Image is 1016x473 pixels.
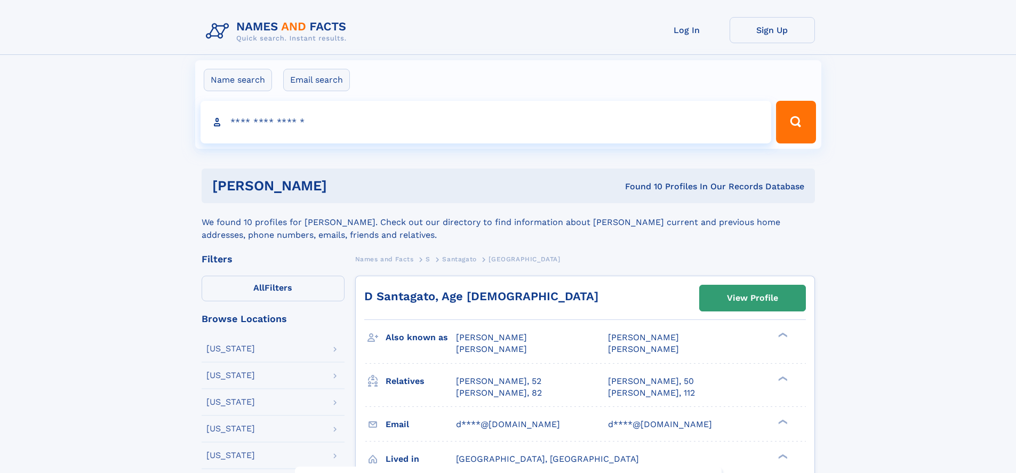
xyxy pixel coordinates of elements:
[426,255,430,263] span: S
[386,328,456,347] h3: Also known as
[776,101,815,143] button: Search Button
[775,375,788,382] div: ❯
[206,344,255,353] div: [US_STATE]
[456,454,639,464] span: [GEOGRAPHIC_DATA], [GEOGRAPHIC_DATA]
[608,332,679,342] span: [PERSON_NAME]
[253,283,265,293] span: All
[202,254,345,264] div: Filters
[206,424,255,433] div: [US_STATE]
[386,450,456,468] h3: Lived in
[202,203,815,242] div: We found 10 profiles for [PERSON_NAME]. Check out our directory to find information about [PERSON...
[608,375,694,387] a: [PERSON_NAME], 50
[775,332,788,339] div: ❯
[644,17,730,43] a: Log In
[201,101,772,143] input: search input
[386,415,456,434] h3: Email
[204,69,272,91] label: Name search
[442,255,476,263] span: Santagato
[426,252,430,266] a: S
[202,276,345,301] label: Filters
[775,418,788,425] div: ❯
[456,344,527,354] span: [PERSON_NAME]
[775,453,788,460] div: ❯
[206,371,255,380] div: [US_STATE]
[730,17,815,43] a: Sign Up
[476,181,804,193] div: Found 10 Profiles In Our Records Database
[608,344,679,354] span: [PERSON_NAME]
[608,387,695,399] a: [PERSON_NAME], 112
[386,372,456,390] h3: Relatives
[456,375,541,387] a: [PERSON_NAME], 52
[212,179,476,193] h1: [PERSON_NAME]
[355,252,414,266] a: Names and Facts
[700,285,805,311] a: View Profile
[364,290,598,303] a: D Santagato, Age [DEMOGRAPHIC_DATA]
[206,398,255,406] div: [US_STATE]
[456,387,542,399] a: [PERSON_NAME], 82
[489,255,560,263] span: [GEOGRAPHIC_DATA]
[206,451,255,460] div: [US_STATE]
[456,332,527,342] span: [PERSON_NAME]
[727,286,778,310] div: View Profile
[283,69,350,91] label: Email search
[202,314,345,324] div: Browse Locations
[442,252,476,266] a: Santagato
[202,17,355,46] img: Logo Names and Facts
